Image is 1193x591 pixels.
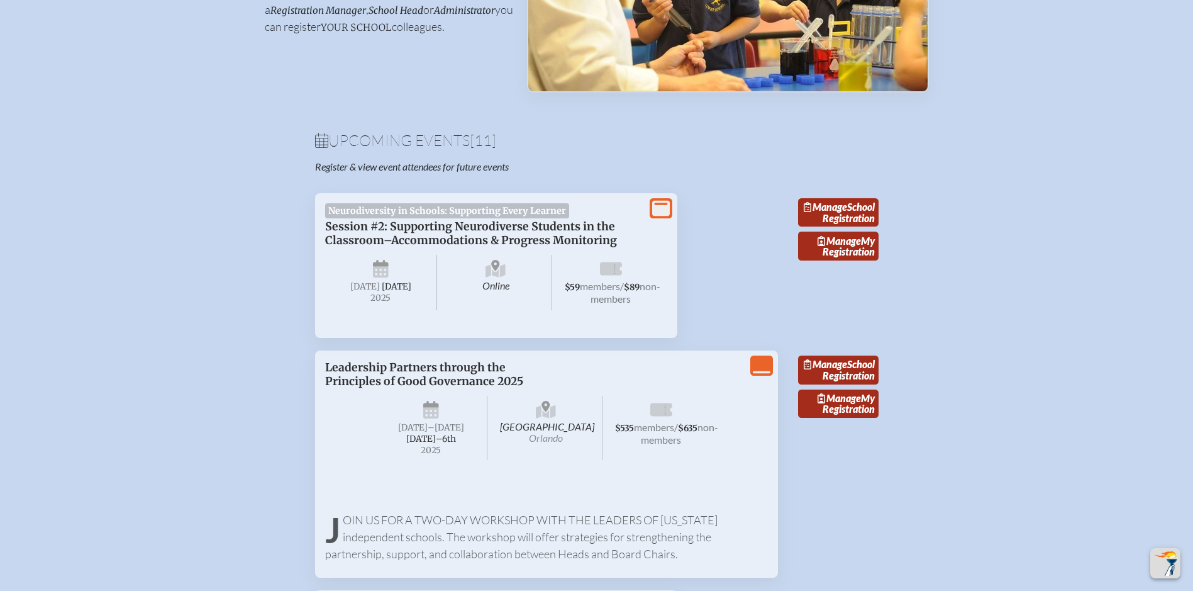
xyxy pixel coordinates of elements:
span: $535 [615,423,634,434]
span: $59 [565,282,580,293]
span: non-members [641,421,718,446]
span: Neurodiversity in Schools: Supporting Every Learner [325,203,570,218]
span: Leadership Partners through the Principles of Good Governance 2025 [325,361,523,388]
span: Manage [818,392,861,404]
span: non-members [591,280,660,305]
span: [DATE] [350,281,380,292]
p: Register & view event attendees for future events [315,160,647,173]
span: –[DATE] [428,422,464,433]
button: Scroll Top [1150,548,1180,578]
p: Join us for a two-day workshop with the leaders of [US_STATE] independent schools. The workshop w... [325,512,768,563]
span: $89 [624,282,640,293]
h1: Upcoming Events [315,133,879,148]
a: ManageMy Registration [798,390,879,419]
span: 2025 [335,293,427,303]
span: members [580,280,620,292]
span: / [620,280,624,292]
span: [DATE] [382,281,411,292]
span: Registration Manager [270,4,366,16]
span: members [634,421,674,433]
span: [DATE]–⁠6th [406,434,456,444]
span: Orlando [529,432,563,444]
span: Manage [818,235,861,247]
span: School Head [369,4,423,16]
span: Online [440,255,552,310]
span: Manage [804,201,847,213]
span: / [674,421,678,433]
span: $635 [678,423,697,434]
span: 2025 [386,446,477,455]
span: [DATE] [398,422,428,433]
span: [GEOGRAPHIC_DATA] [490,396,602,461]
span: Session #2: Supporting Neurodiverse Students in the Classroom–Accommodations & Progress Monitoring [325,220,617,247]
span: your school [321,21,392,33]
img: To the top [1153,551,1178,576]
span: Administrator [434,4,495,16]
span: [11] [470,131,496,150]
span: Manage [804,358,847,370]
a: ManageSchool Registration [798,198,879,227]
a: ManageSchool Registration [798,356,879,385]
a: ManageMy Registration [798,232,879,261]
